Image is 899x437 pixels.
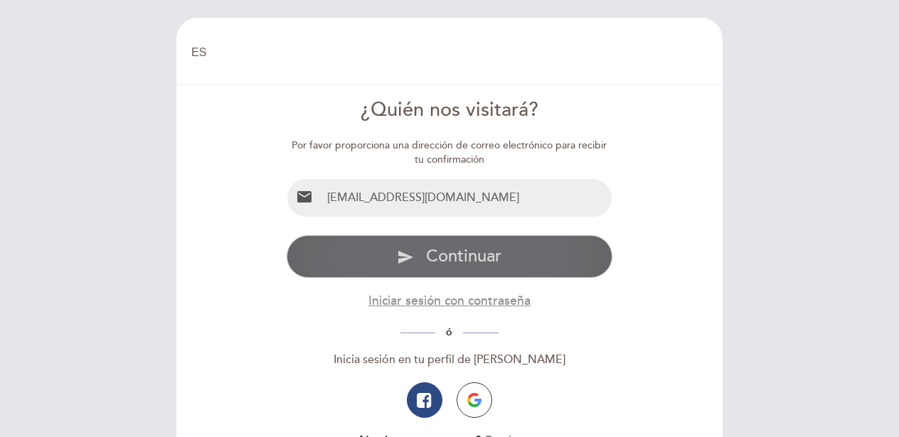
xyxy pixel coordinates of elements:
[467,393,482,407] img: icon-google.png
[287,97,613,124] div: ¿Quién nos visitará?
[296,188,313,205] i: email
[368,292,531,310] button: Iniciar sesión con contraseña
[287,235,613,278] button: send Continuar
[287,139,613,167] div: Por favor proporciona una dirección de correo electrónico para recibir tu confirmación
[435,326,463,338] span: ó
[287,352,613,368] div: Inicia sesión en tu perfil de [PERSON_NAME]
[397,249,414,266] i: send
[321,179,612,217] input: Email
[426,246,501,266] span: Continuar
